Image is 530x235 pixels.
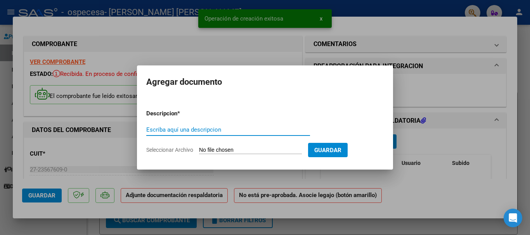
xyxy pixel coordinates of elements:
[146,75,384,89] h2: Agregar documento
[314,147,341,154] span: Guardar
[504,209,522,227] div: Open Intercom Messenger
[308,143,348,157] button: Guardar
[146,109,218,118] p: Descripcion
[146,147,193,153] span: Seleccionar Archivo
